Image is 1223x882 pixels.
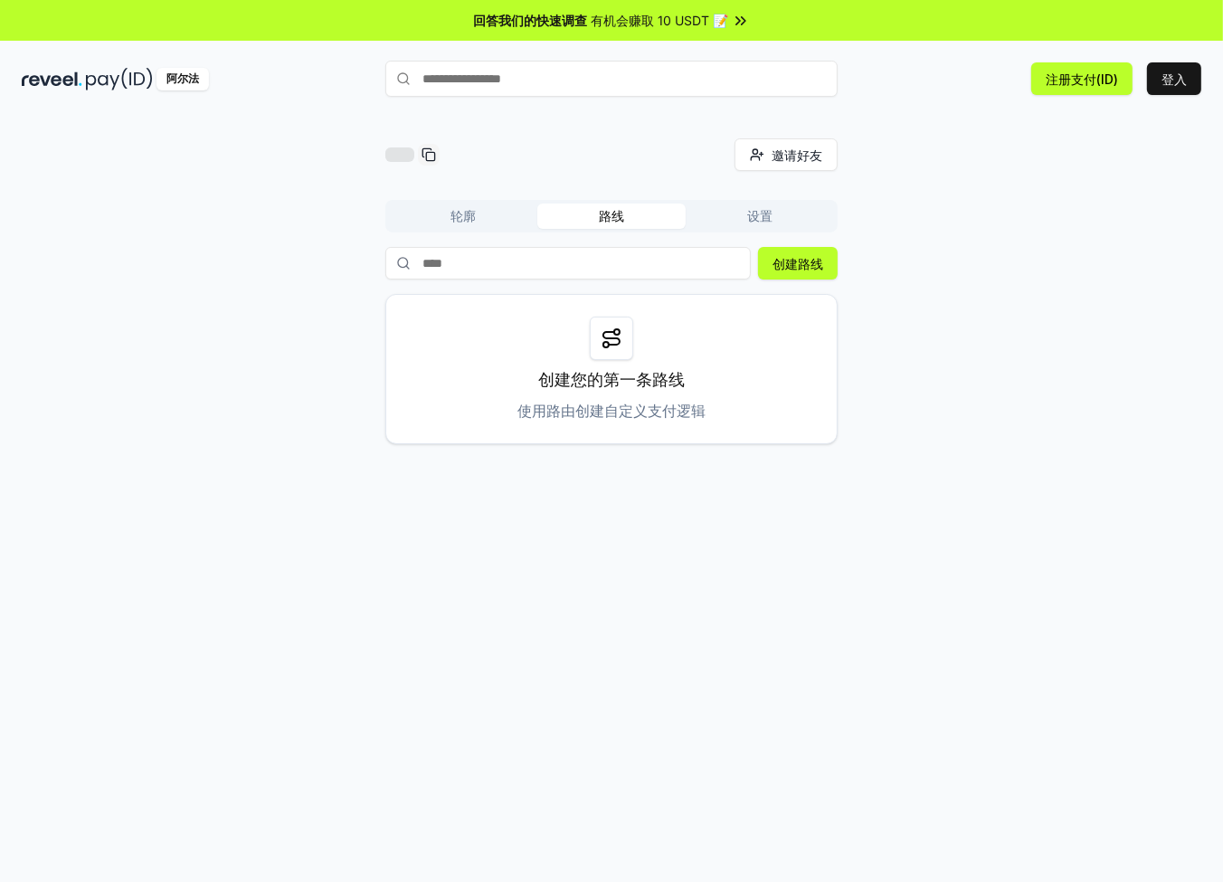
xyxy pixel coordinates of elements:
font: 登入 [1161,71,1187,87]
button: 创建路线 [758,247,838,280]
button: 邀请好友 [735,138,838,171]
font: 创建您的第一条路线 [538,370,685,389]
font: 创建路线 [773,256,823,271]
font: 回答我们的快速调查 [473,13,587,28]
img: 揭示黑暗 [22,68,82,90]
font: 有机会赚取 10 USDT 📝 [591,13,728,28]
img: 付款编号 [86,68,153,90]
font: 路线 [599,208,624,223]
font: 注册支付(ID) [1046,71,1118,87]
font: 阿尔法 [166,71,199,85]
font: 邀请好友 [772,147,822,163]
button: 登入 [1147,62,1201,95]
font: 使用路由创建自定义支付逻辑 [517,402,706,420]
font: 轮廓 [450,208,476,223]
button: 注册支付(ID) [1031,62,1133,95]
font: 设置 [747,208,773,223]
